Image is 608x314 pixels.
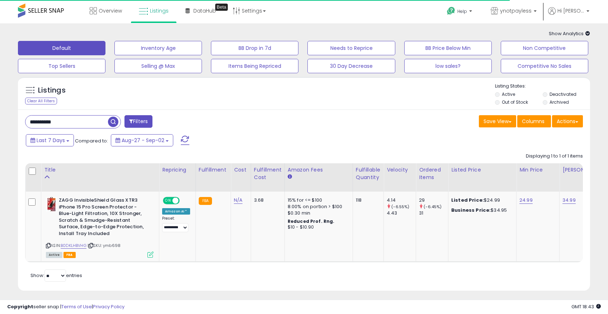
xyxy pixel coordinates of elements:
button: BB Drop in 7d [211,41,298,55]
label: Archived [550,99,569,105]
h5: Listings [38,85,66,95]
div: $34.95 [451,207,511,214]
span: OFF [179,198,190,204]
img: 41rQqy2CzcL._SL40_.jpg [46,197,57,211]
button: BB Price Below Min [404,41,492,55]
div: Title [44,166,156,174]
span: All listings currently available for purchase on Amazon [46,252,62,258]
span: | SKU: ymb698 [88,243,121,248]
div: 118 [356,197,378,203]
div: 31 [419,210,448,216]
div: Preset: [162,216,190,232]
label: Deactivated [550,91,576,97]
a: B0DKLHBVHG [61,243,86,249]
span: FBA [63,252,76,258]
b: Reduced Prof. Rng. [288,218,335,224]
button: Competitive No Sales [501,59,588,73]
b: ZAGG InvisibleShield Glass XTR3 iPhone 15 Pro Screen Protector - Blue-Light Filtration, 10X Stron... [59,197,146,239]
div: 29 [419,197,448,203]
span: Columns [522,118,545,125]
div: 8.00% on portion > $100 [288,203,347,210]
div: Min Price [519,166,556,174]
div: 15% for <= $100 [288,197,347,203]
a: Privacy Policy [93,303,124,310]
button: Last 7 Days [26,134,74,146]
small: (-6.55%) [391,204,409,210]
span: Compared to: [75,137,108,144]
div: Fulfillable Quantity [356,166,381,181]
span: Overview [99,7,122,14]
div: Repricing [162,166,193,174]
div: Ordered Items [419,166,445,181]
div: 3.68 [254,197,279,203]
button: Needs to Reprice [307,41,395,55]
button: low sales? [404,59,492,73]
button: Default [18,41,105,55]
span: Help [457,8,467,14]
a: Terms of Use [61,303,92,310]
button: Items Being Repriced [211,59,298,73]
span: Show Analytics [549,30,590,37]
b: Business Price: [451,207,491,214]
button: Non Competitive [501,41,588,55]
a: 24.99 [519,197,533,204]
span: DataHub [193,7,216,14]
div: Displaying 1 to 1 of 1 items [526,153,583,160]
span: 2025-09-10 18:43 GMT [571,303,601,310]
div: Amazon AI * [162,208,190,215]
div: $10 - $10.90 [288,224,347,230]
i: Get Help [447,6,456,15]
small: (-6.45%) [424,204,442,210]
label: Active [502,91,515,97]
small: Amazon Fees. [288,174,292,180]
div: Tooltip anchor [215,4,228,11]
button: Aug-27 - Sep-02 [111,134,173,146]
button: Top Sellers [18,59,105,73]
b: Listed Price: [451,197,484,203]
div: [PERSON_NAME] [562,166,605,174]
span: ON [164,198,173,204]
span: Show: entries [30,272,82,279]
button: Save View [479,115,516,127]
label: Out of Stock [502,99,528,105]
button: 30 Day Decrease [307,59,395,73]
span: ynotpayless [500,7,532,14]
div: Cost [234,166,248,174]
div: Fulfillment [199,166,228,174]
div: $0.30 min [288,210,347,216]
div: 4.43 [387,210,416,216]
div: 4.14 [387,197,416,203]
a: 34.99 [562,197,576,204]
div: seller snap | | [7,304,124,310]
a: Help [441,1,479,23]
button: Actions [552,115,583,127]
button: Columns [517,115,551,127]
span: Aug-27 - Sep-02 [122,137,164,144]
div: Fulfillment Cost [254,166,282,181]
div: Listed Price [451,166,513,174]
small: FBA [199,197,212,205]
span: Listings [150,7,169,14]
a: Hi [PERSON_NAME] [548,7,589,23]
div: Velocity [387,166,413,174]
span: Last 7 Days [37,137,65,144]
div: Clear All Filters [25,98,57,104]
button: Filters [124,115,152,128]
button: Inventory Age [114,41,202,55]
strong: Copyright [7,303,33,310]
button: Selling @ Max [114,59,202,73]
div: $24.99 [451,197,511,203]
p: Listing States: [495,83,590,90]
span: Hi [PERSON_NAME] [557,7,584,14]
a: N/A [234,197,242,204]
div: ASIN: [46,197,154,257]
div: Amazon Fees [288,166,350,174]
